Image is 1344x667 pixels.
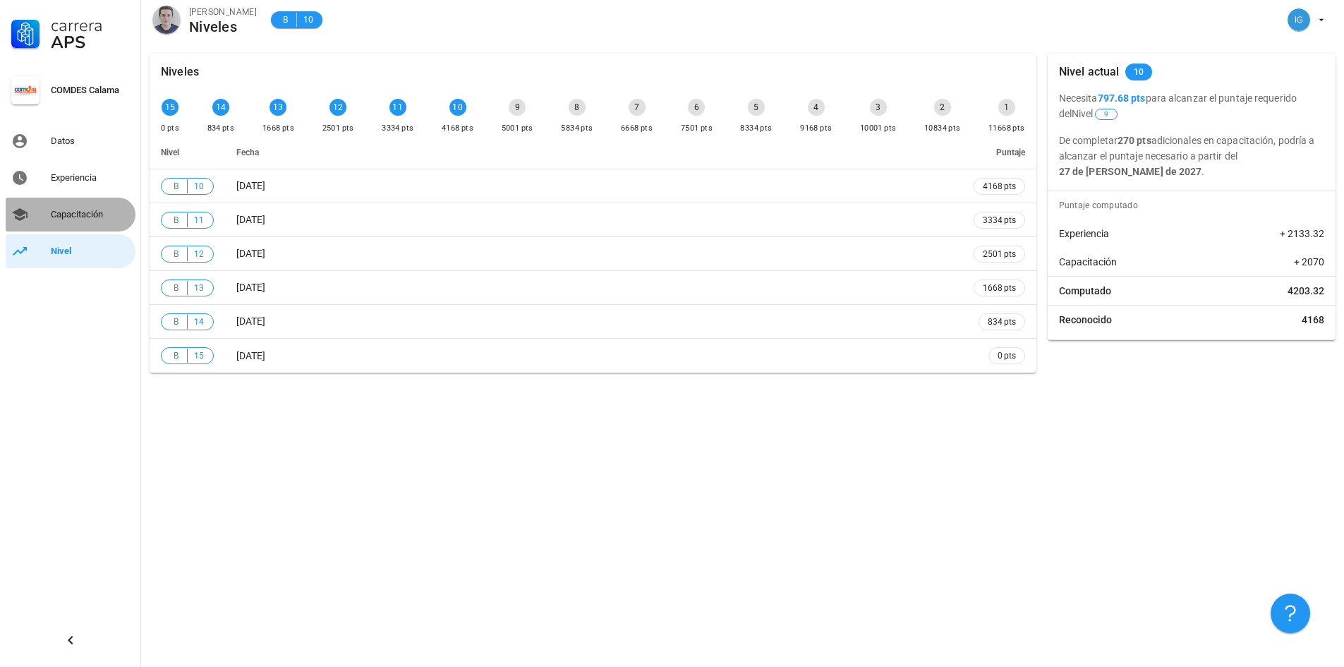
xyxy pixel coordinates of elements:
span: B [170,349,181,363]
span: Capacitación [1059,255,1117,269]
span: 2501 pts [983,247,1016,261]
div: 1 [998,99,1015,116]
div: 7501 pts [681,121,713,136]
b: 797.68 pts [1098,92,1146,104]
div: 10001 pts [860,121,897,136]
span: 4203.32 [1288,284,1324,298]
div: 8334 pts [740,121,772,136]
div: Niveles [189,19,257,35]
div: 0 pts [161,121,179,136]
div: COMDES Calama [51,85,130,96]
span: 13 [193,281,205,295]
div: 3 [870,99,887,116]
a: Experiencia [6,161,135,195]
div: 9 [509,99,526,116]
span: 10 [193,179,205,193]
div: 2 [934,99,951,116]
div: 15 [162,99,178,116]
span: Nivel [1072,108,1119,119]
div: 4 [808,99,825,116]
div: 9168 pts [800,121,832,136]
span: Fecha [236,148,259,157]
span: 0 pts [998,349,1016,363]
span: 4168 pts [983,179,1016,193]
span: 834 pts [988,315,1016,329]
span: 12 [193,247,205,261]
span: Computado [1059,284,1111,298]
div: 10834 pts [924,121,961,136]
span: 11 [193,213,205,227]
div: Capacitación [51,209,130,220]
div: Niveles [161,54,199,90]
div: 5 [748,99,765,116]
span: 3334 pts [983,213,1016,227]
span: [DATE] [236,316,265,327]
span: 14 [193,315,205,329]
b: 27 de [PERSON_NAME] de 2027 [1059,166,1202,177]
a: Datos [6,124,135,158]
div: 6 [688,99,705,116]
div: Datos [51,136,130,147]
span: [DATE] [236,350,265,361]
span: B [170,179,181,193]
span: B [170,315,181,329]
div: 11 [389,99,406,116]
span: + 2070 [1294,255,1324,269]
div: 12 [329,99,346,116]
div: Nivel actual [1059,54,1120,90]
span: 1668 pts [983,281,1016,295]
div: 8 [569,99,586,116]
span: [DATE] [236,248,265,259]
div: 834 pts [207,121,235,136]
div: avatar [152,6,181,34]
span: 4168 [1302,313,1324,327]
div: 1668 pts [262,121,294,136]
span: 10 [303,13,314,27]
span: B [170,213,181,227]
div: avatar [1288,8,1310,31]
div: 3334 pts [382,121,413,136]
span: + 2133.32 [1280,227,1324,241]
span: Reconocido [1059,313,1112,327]
div: Puntaje computado [1053,191,1336,220]
div: 14 [212,99,229,116]
a: Nivel [6,234,135,268]
div: 5834 pts [561,121,593,136]
th: Nivel [150,136,225,169]
div: 10 [449,99,466,116]
span: 15 [193,349,205,363]
div: 5001 pts [502,121,533,136]
span: 10 [1134,64,1144,80]
div: Nivel [51,246,130,257]
div: 4168 pts [442,121,473,136]
div: 6668 pts [621,121,653,136]
div: Carrera [51,17,130,34]
span: B [170,281,181,295]
span: Puntaje [996,148,1025,157]
div: [PERSON_NAME] [189,5,257,19]
p: De completar adicionales en capacitación, podría a alcanzar el puntaje necesario a partir del . [1059,133,1324,179]
span: Nivel [161,148,179,157]
div: 2501 pts [322,121,354,136]
span: B [170,247,181,261]
p: Necesita para alcanzar el puntaje requerido del [1059,90,1324,121]
span: [DATE] [236,282,265,293]
div: APS [51,34,130,51]
div: 13 [270,99,286,116]
span: B [279,13,291,27]
b: 270 pts [1118,135,1151,146]
span: [DATE] [236,180,265,191]
th: Fecha [225,136,962,169]
th: Puntaje [962,136,1036,169]
span: [DATE] [236,214,265,225]
div: Experiencia [51,172,130,184]
a: Capacitación [6,198,135,232]
div: 11668 pts [988,121,1025,136]
span: 9 [1104,109,1108,119]
div: 7 [629,99,646,116]
span: Experiencia [1059,227,1109,241]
